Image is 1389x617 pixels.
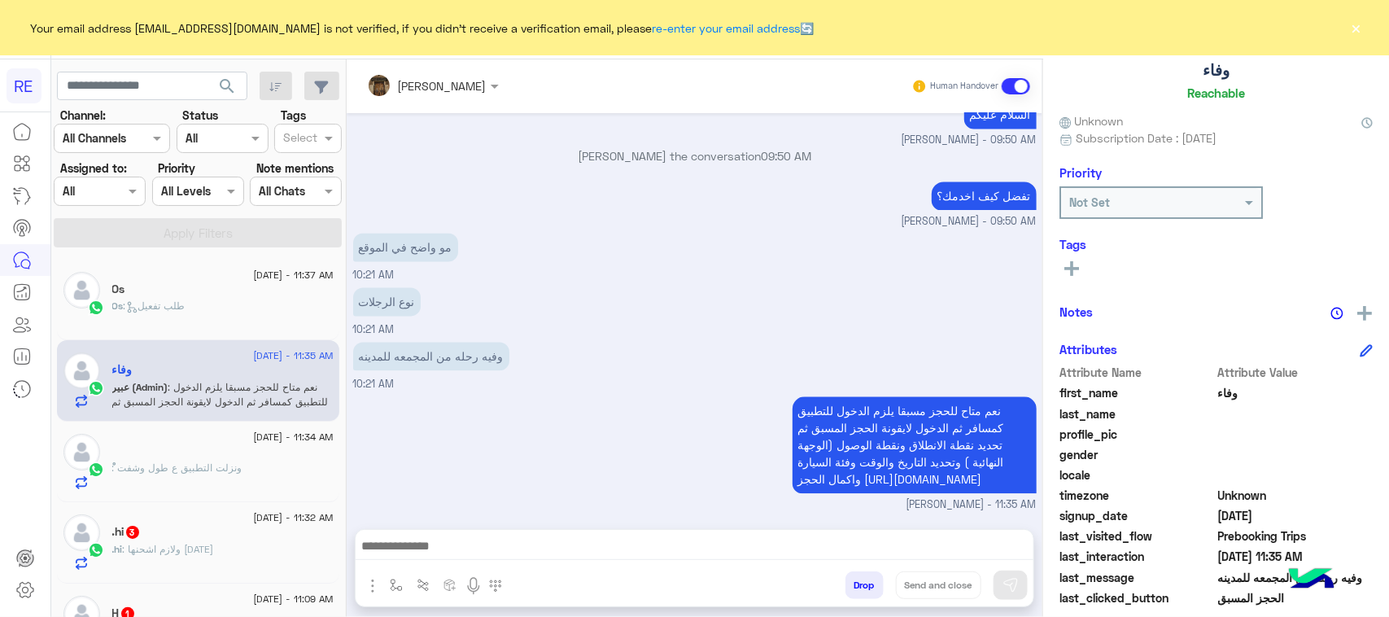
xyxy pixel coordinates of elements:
button: Apply Filters [54,218,342,247]
p: 11/9/2025, 10:21 AM [353,288,421,317]
span: Unknown [1059,112,1123,129]
h5: .hi [112,525,141,539]
span: Subscription Date : [DATE] [1076,129,1216,147]
img: WhatsApp [88,462,104,478]
h6: Attributes [1059,342,1117,357]
span: 10:21 AM [353,324,395,336]
span: profile_pic [1059,426,1215,443]
img: send attachment [363,576,382,596]
span: null [1218,466,1374,484]
img: defaultAdmin.png [63,352,100,389]
img: WhatsApp [88,300,104,316]
img: create order [443,579,456,592]
span: Unknown [1218,487,1374,504]
img: WhatsApp [88,542,104,558]
span: 10:21 AM [353,269,395,282]
span: [DATE] - 11:37 AM [253,268,333,282]
span: last_clicked_button [1059,589,1215,606]
span: Attribute Name [1059,364,1215,381]
span: 10:21 AM [353,379,395,391]
span: ونزلت التطبيق ع طول وشفت [112,462,242,474]
span: [DATE] - 11:34 AM [253,430,333,444]
span: last_interaction [1059,548,1215,565]
span: 09:50 AM [761,150,811,164]
span: 3 [126,526,139,539]
span: [PERSON_NAME] - 09:50 AM [902,215,1037,230]
div: Select [281,129,317,150]
label: Tags [281,107,306,124]
a: re-enter your email address [653,21,801,35]
img: make a call [489,580,502,593]
span: [DATE] - 11:35 AM [253,348,333,363]
span: last_visited_flow [1059,527,1215,545]
span: [PERSON_NAME] - 09:50 AM [902,133,1037,149]
span: Your email address [EMAIL_ADDRESS][DOMAIN_NAME] is not verified, if you didn't receive a verifica... [31,20,815,37]
span: locale [1059,466,1215,484]
span: نعم متاح للحجز مسبقا يلزم الدخول للتطبيق كمسافر ثم الدخول لايقونة الحجز المسبق ثم تحديد نقطة الان... [112,381,329,452]
button: select flow [383,571,410,598]
h5: وفاء [112,363,133,377]
img: select flow [390,579,403,592]
p: 11/9/2025, 11:35 AM [793,397,1037,494]
h6: Priority [1059,165,1102,180]
span: الحجز المسبق [1218,589,1374,606]
p: [PERSON_NAME] the conversation [353,148,1037,165]
span: : طلب تفعيل [124,300,186,312]
img: send voice note [464,576,483,596]
label: Note mentions [256,160,334,177]
span: .hi [112,543,123,555]
span: 2025-09-11T08:35:13.279Z [1218,548,1374,565]
button: Drop [845,571,884,599]
span: [DATE] - 11:09 AM [253,592,333,606]
img: add [1357,306,1372,321]
span: Prebooking Trips [1218,527,1374,545]
img: defaultAdmin.png [63,514,100,551]
img: defaultAdmin.png [63,272,100,308]
p: 11/9/2025, 10:21 AM [353,343,509,371]
img: Trigger scenario [417,579,430,592]
span: 2025-09-11T05:22:54.622Z [1218,507,1374,524]
button: Send and close [896,571,981,599]
span: ولازم اشحنها اليوم [123,543,214,555]
button: create order [437,571,464,598]
button: Trigger scenario [410,571,437,598]
span: last_message [1059,569,1215,586]
label: Status [182,107,218,124]
span: gender [1059,446,1215,463]
img: hulul-logo.png [1283,552,1340,609]
span: last_name [1059,405,1215,422]
h5: وفاء [1203,61,1230,80]
img: send message [1002,577,1019,593]
button: × [1348,20,1365,36]
p: 11/9/2025, 9:50 AM [932,182,1037,211]
span: signup_date [1059,507,1215,524]
h6: Reachable [1187,85,1245,100]
h6: Tags [1059,237,1373,252]
h6: Notes [1059,304,1093,319]
img: defaultAdmin.png [63,434,100,470]
span: عبير (Admin) [112,381,168,393]
p: 11/9/2025, 9:50 AM [964,101,1037,129]
div: RE [7,68,41,103]
p: 11/9/2025, 10:21 AM [353,234,458,262]
span: first_name [1059,384,1215,401]
label: Channel: [60,107,106,124]
label: Assigned to: [60,160,127,177]
h5: Os [112,282,125,296]
button: search [207,72,247,107]
span: Attribute Value [1218,364,1374,381]
span: Os [112,300,124,312]
span: [PERSON_NAME] - 11:35 AM [906,498,1037,514]
span: وفيه رحله من المجمعه للمدينه [1218,569,1374,586]
label: Priority [158,160,195,177]
span: timezone [1059,487,1215,504]
span: [DATE] - 11:32 AM [253,510,333,525]
small: Human Handover [930,80,998,93]
span: search [217,77,237,96]
span: نعم متاح للحجز مسبقا يلزم الدخول للتطبيق كمسافر ثم الدخول لايقونة الحجز المسبق ثم تحديد نقطة الان... [798,405,1004,487]
span: null [1218,446,1374,463]
img: notes [1330,307,1343,320]
span: وفاء [1218,384,1374,401]
img: WhatsApp [88,380,104,396]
